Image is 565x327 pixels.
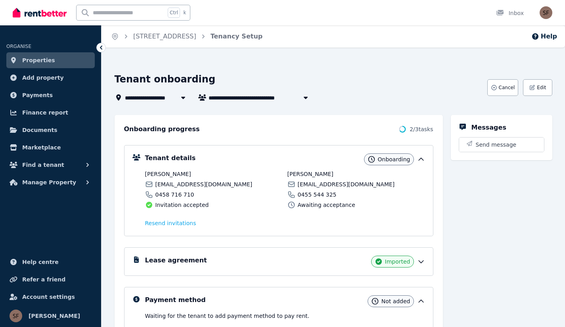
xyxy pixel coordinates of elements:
button: Manage Property [6,174,95,190]
span: Ctrl [168,8,180,18]
span: [PERSON_NAME] [29,311,80,321]
span: Not added [381,297,410,305]
span: k [183,10,186,16]
span: Payments [22,90,53,100]
button: Help [531,32,557,41]
span: Help centre [22,257,59,267]
button: Find a tenant [6,157,95,173]
span: Find a tenant [22,160,64,170]
a: Account settings [6,289,95,305]
button: Resend invitations [145,219,196,227]
h5: Messages [471,123,506,132]
span: Add property [22,73,64,82]
a: Help centre [6,254,95,270]
a: Add property [6,70,95,86]
div: Inbox [496,9,524,17]
span: Resend invitation s [145,219,196,227]
span: Invitation accepted [155,201,209,209]
span: [PERSON_NAME] [145,170,283,178]
a: [STREET_ADDRESS] [133,33,196,40]
span: Cancel [499,84,515,91]
span: 0458 716 710 [155,191,194,199]
img: Scott Ferguson [10,310,22,322]
span: Refer a friend [22,275,65,284]
span: Awaiting acceptance [298,201,355,209]
p: Waiting for the tenant to add payment method to pay rent . [145,312,425,320]
span: Marketplace [22,143,61,152]
button: Cancel [487,79,519,96]
nav: Breadcrumb [102,25,272,48]
h5: Tenant details [145,153,196,163]
span: Account settings [22,292,75,302]
h5: Payment method [145,295,206,305]
span: Manage Property [22,178,76,187]
h1: Tenant onboarding [115,73,216,86]
img: Scott Ferguson [540,6,552,19]
button: Edit [523,79,552,96]
h5: Lease agreement [145,256,207,265]
iframe: Intercom live chat [538,300,557,319]
span: Send message [476,141,517,149]
span: 2 / 3 tasks [410,125,433,133]
img: RentBetter [13,7,67,19]
span: Finance report [22,108,68,117]
h2: Onboarding progress [124,124,200,134]
a: Marketplace [6,140,95,155]
span: Imported [385,258,410,266]
a: Documents [6,122,95,138]
span: ORGANISE [6,44,31,49]
span: Tenancy Setup [211,32,263,41]
a: Finance report [6,105,95,120]
span: Onboarding [378,155,410,163]
span: Edit [537,84,546,91]
button: Send message [459,138,544,152]
a: Refer a friend [6,272,95,287]
span: [EMAIL_ADDRESS][DOMAIN_NAME] [298,180,395,188]
span: 0455 544 325 [298,191,337,199]
a: Properties [6,52,95,68]
span: Properties [22,55,55,65]
a: Payments [6,87,95,103]
span: [EMAIL_ADDRESS][DOMAIN_NAME] [155,180,253,188]
span: [PERSON_NAME] [287,170,425,178]
span: Documents [22,125,57,135]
